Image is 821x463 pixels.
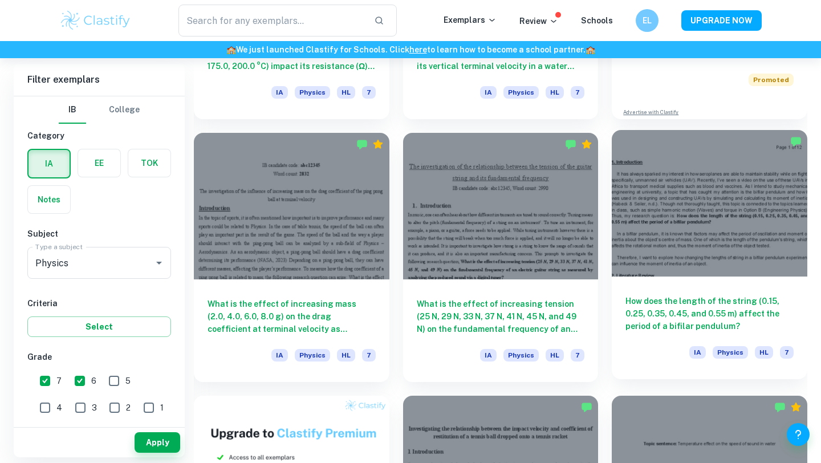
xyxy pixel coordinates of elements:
[59,96,86,124] button: IB
[417,298,585,335] h6: What is the effect of increasing tension (25 N, 29 N, 33 N, 37 N, 41 N, 45 N, and 49 N) on the fu...
[59,96,140,124] div: Filter type choice
[362,86,376,99] span: 7
[681,10,762,31] button: UPGRADE NOW
[503,349,539,362] span: Physics
[546,349,564,362] span: HL
[2,43,819,56] h6: We just launched Clastify for Schools. Click to learn how to become a school partner.
[713,346,748,359] span: Physics
[271,349,288,362] span: IA
[546,86,564,99] span: HL
[625,295,794,332] h6: How does the length of the string (0.15, 0.25, 0.35, 0.45, and 0.55 m) affect the period of a bif...
[56,401,62,414] span: 4
[27,228,171,240] h6: Subject
[109,96,140,124] button: College
[160,401,164,414] span: 1
[790,136,802,147] img: Marked
[226,45,236,54] span: 🏫
[787,423,810,446] button: Help and Feedback
[503,86,539,99] span: Physics
[780,346,794,359] span: 7
[480,86,497,99] span: IA
[444,14,497,26] p: Exemplars
[409,45,427,54] a: here
[14,64,185,96] h6: Filter exemplars
[27,129,171,142] h6: Category
[581,401,592,413] img: Marked
[519,15,558,27] p: Review
[755,346,773,359] span: HL
[636,9,659,32] button: EL
[641,14,654,27] h6: EL
[92,401,97,414] span: 3
[125,375,131,387] span: 5
[295,349,330,362] span: Physics
[208,298,376,335] h6: What is the effect of increasing mass (2.0, 4.0, 6.0, 8.0 g) on the drag coefficient at terminal ...
[135,432,180,453] button: Apply
[337,86,355,99] span: HL
[56,375,62,387] span: 7
[571,86,584,99] span: 7
[29,150,70,177] button: IA
[480,349,497,362] span: IA
[27,316,171,337] button: Select
[356,139,368,150] img: Marked
[128,149,170,177] button: TOK
[295,86,330,99] span: Physics
[35,242,83,251] label: Type a subject
[372,139,384,150] div: Premium
[749,74,794,86] span: Promoted
[586,45,595,54] span: 🏫
[126,401,131,414] span: 2
[612,133,807,382] a: How does the length of the string (0.15, 0.25, 0.35, 0.45, and 0.55 m) affect the period of a bif...
[571,349,584,362] span: 7
[623,108,678,116] a: Advertise with Clastify
[78,149,120,177] button: EE
[151,255,167,271] button: Open
[194,133,389,382] a: What is the effect of increasing mass (2.0, 4.0, 6.0, 8.0 g) on the drag coefficient at terminal ...
[27,351,171,363] h6: Grade
[178,5,365,36] input: Search for any exemplars...
[271,86,288,99] span: IA
[403,133,599,382] a: What is the effect of increasing tension (25 N, 29 N, 33 N, 37 N, 41 N, 45 N, and 49 N) on the fu...
[790,401,802,413] div: Premium
[59,9,132,32] img: Clastify logo
[91,375,96,387] span: 6
[565,139,576,150] img: Marked
[362,349,376,362] span: 7
[774,401,786,413] img: Marked
[28,186,70,213] button: Notes
[27,297,171,310] h6: Criteria
[689,346,706,359] span: IA
[337,349,355,362] span: HL
[581,16,613,25] a: Schools
[581,139,592,150] div: Premium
